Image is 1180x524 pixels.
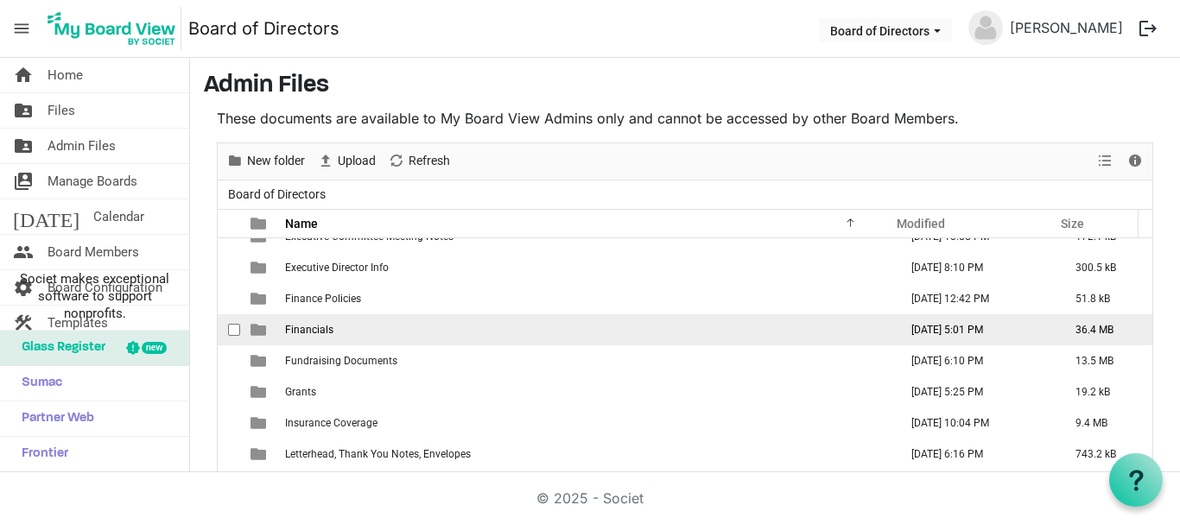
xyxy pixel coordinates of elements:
[218,283,240,314] td: checkbox
[280,439,893,470] td: Letterhead, Thank You Notes, Envelopes is template cell column header Name
[8,270,181,322] span: Societ makes exceptional software to support nonprofits.
[240,376,280,407] td: is template cell column header type
[48,129,116,163] span: Admin Files
[240,283,280,314] td: is template cell column header type
[1003,10,1130,45] a: [PERSON_NAME]
[285,448,471,460] span: Letterhead, Thank You Notes, Envelopes
[280,283,893,314] td: Finance Policies is template cell column header Name
[48,164,137,199] span: Manage Boards
[1094,150,1115,172] button: View dropdownbutton
[240,407,280,439] td: is template cell column header type
[285,293,361,305] span: Finance Policies
[93,199,144,234] span: Calendar
[48,93,75,128] span: Files
[1091,143,1120,180] div: View
[13,366,62,401] span: Sumac
[280,470,893,501] td: Member Expectation Documents is template cell column header Name
[1057,314,1152,345] td: 36.4 MB is template cell column header Size
[13,331,105,365] span: Glass Register
[893,345,1057,376] td: July 14, 2025 6:10 PM column header Modified
[218,439,240,470] td: checkbox
[240,314,280,345] td: is template cell column header type
[224,150,308,172] button: New folder
[1057,345,1152,376] td: 13.5 MB is template cell column header Size
[245,150,307,172] span: New folder
[225,184,329,205] span: Board of Directors
[285,355,397,367] span: Fundraising Documents
[1057,376,1152,407] td: 19.2 kB is template cell column header Size
[280,407,893,439] td: Insurance Coverage is template cell column header Name
[240,470,280,501] td: is template cell column header type
[311,143,382,180] div: Upload
[893,407,1057,439] td: February 22, 2024 10:04 PM column header Modified
[285,262,389,274] span: Executive Director Info
[893,252,1057,283] td: January 20, 2025 8:10 PM column header Modified
[5,12,38,45] span: menu
[280,376,893,407] td: Grants is template cell column header Name
[893,470,1057,501] td: July 20, 2024 7:35 PM column header Modified
[819,18,952,42] button: Board of Directors dropdownbutton
[13,401,94,436] span: Partner Web
[285,386,316,398] span: Grants
[240,252,280,283] td: is template cell column header type
[893,314,1057,345] td: September 04, 2025 5:01 PM column header Modified
[314,150,379,172] button: Upload
[240,439,280,470] td: is template cell column header type
[285,230,454,243] span: Executive Committee Meeting Notes
[240,345,280,376] td: is template cell column header type
[968,10,1003,45] img: no-profile-picture.svg
[285,417,377,429] span: Insurance Coverage
[285,324,333,336] span: Financials
[382,143,456,180] div: Refresh
[218,314,240,345] td: checkbox
[280,252,893,283] td: Executive Director Info is template cell column header Name
[13,437,68,471] span: Frontier
[13,58,34,92] span: home
[407,150,452,172] span: Refresh
[204,72,1166,101] h3: Admin Files
[1130,10,1166,47] button: logout
[13,235,34,269] span: people
[893,283,1057,314] td: July 20, 2023 12:42 PM column header Modified
[13,199,79,234] span: [DATE]
[220,143,311,180] div: New folder
[218,345,240,376] td: checkbox
[893,376,1057,407] td: July 04, 2023 5:25 PM column header Modified
[13,164,34,199] span: switch_account
[1120,143,1150,180] div: Details
[48,235,139,269] span: Board Members
[218,470,240,501] td: checkbox
[1124,150,1147,172] button: Details
[893,439,1057,470] td: August 11, 2022 6:16 PM column header Modified
[142,342,167,354] div: new
[285,217,318,230] span: Name
[48,58,83,92] span: Home
[42,7,188,50] a: My Board View Logo
[1057,407,1152,439] td: 9.4 MB is template cell column header Size
[897,217,945,230] span: Modified
[217,108,1153,129] p: These documents are available to My Board View Admins only and cannot be accessed by other Board ...
[13,93,34,128] span: folder_shared
[218,407,240,439] td: checkbox
[336,150,377,172] span: Upload
[1057,470,1152,501] td: 465.2 kB is template cell column header Size
[218,376,240,407] td: checkbox
[218,252,240,283] td: checkbox
[188,11,339,46] a: Board of Directors
[42,7,181,50] img: My Board View Logo
[385,150,454,172] button: Refresh
[1057,283,1152,314] td: 51.8 kB is template cell column header Size
[280,314,893,345] td: Financials is template cell column header Name
[1061,217,1084,230] span: Size
[536,489,644,507] a: © 2025 - Societ
[13,129,34,163] span: folder_shared
[1057,252,1152,283] td: 300.5 kB is template cell column header Size
[1057,439,1152,470] td: 743.2 kB is template cell column header Size
[280,345,893,376] td: Fundraising Documents is template cell column header Name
